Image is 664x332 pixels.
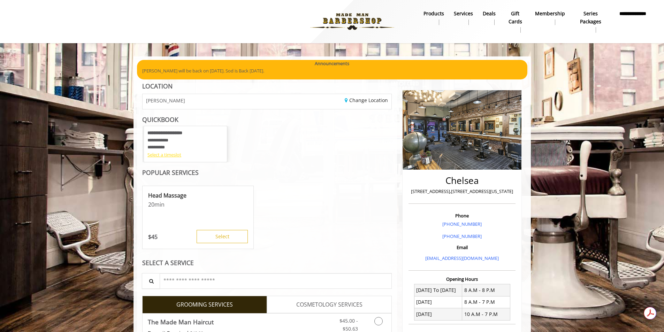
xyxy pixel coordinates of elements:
[462,308,510,320] td: 10 A.M - 7 P.M
[142,260,392,266] div: SELECT A SERVICE
[154,201,165,208] span: min
[505,10,525,25] b: gift cards
[142,273,160,289] button: Service Search
[146,98,185,103] span: [PERSON_NAME]
[148,192,248,199] p: Head Massage
[296,300,362,309] span: COSMETOLOGY SERVICES
[176,300,233,309] span: GROOMING SERVICES
[414,308,462,320] td: [DATE]
[148,201,248,208] p: 20
[483,10,496,17] b: Deals
[142,82,173,90] b: LOCATION
[442,221,482,227] a: [PHONE_NUMBER]
[410,213,514,218] h3: Phone
[575,10,607,25] b: Series packages
[142,67,522,75] p: [PERSON_NAME] will be back on [DATE]. Sod is Back [DATE].
[315,60,349,67] b: Announcements
[454,10,473,17] b: Services
[501,9,530,34] a: Gift cardsgift cards
[462,296,510,308] td: 8 A.M - 7 P.M
[462,284,510,296] td: 8 A.M - 8 P.M
[478,9,501,27] a: DealsDeals
[142,115,178,124] b: QUICKBOOK
[410,176,514,186] h2: Chelsea
[442,233,482,239] a: [PHONE_NUMBER]
[197,230,248,243] button: Select
[410,245,514,250] h3: Email
[414,284,462,296] td: [DATE] To [DATE]
[570,9,612,34] a: Series packagesSeries packages
[410,188,514,195] p: [STREET_ADDRESS],[STREET_ADDRESS][US_STATE]
[414,296,462,308] td: [DATE]
[345,97,388,103] a: Change Location
[147,151,223,159] div: Select a timeslot
[148,233,151,241] span: $
[419,9,449,27] a: Productsproducts
[423,10,444,17] b: products
[535,10,565,17] b: Membership
[530,9,570,27] a: MembershipMembership
[409,277,516,281] h3: Opening Hours
[304,2,400,41] img: Made Man Barbershop logo
[449,9,478,27] a: ServicesServices
[148,317,214,327] b: The Made Man Haircut
[425,255,499,261] a: [EMAIL_ADDRESS][DOMAIN_NAME]
[142,168,199,177] b: POPULAR SERVICES
[339,317,358,332] span: $45.00 - $50.63
[148,233,158,241] p: 45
